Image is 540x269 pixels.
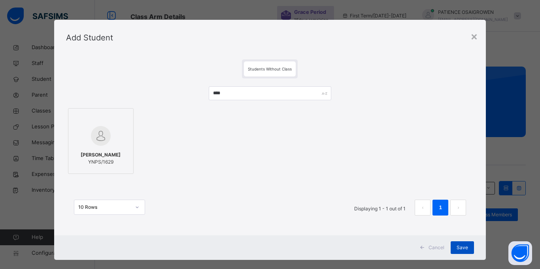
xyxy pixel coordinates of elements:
button: next page [450,200,466,216]
li: Displaying 1 - 1 out of 1 [348,200,412,216]
button: Open asap [508,241,532,265]
li: 下一页 [450,200,466,216]
span: Add Student [66,33,113,42]
img: default.svg [91,126,111,146]
span: YNPS/1629 [81,158,121,166]
span: Cancel [429,244,444,251]
span: Students Without Class [248,67,292,71]
div: × [470,28,478,44]
li: 上一页 [415,200,430,216]
li: 1 [432,200,448,216]
button: prev page [415,200,430,216]
span: Save [457,244,468,251]
a: 1 [437,202,444,213]
div: 10 Rows [78,204,130,211]
span: [PERSON_NAME] [81,151,121,158]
